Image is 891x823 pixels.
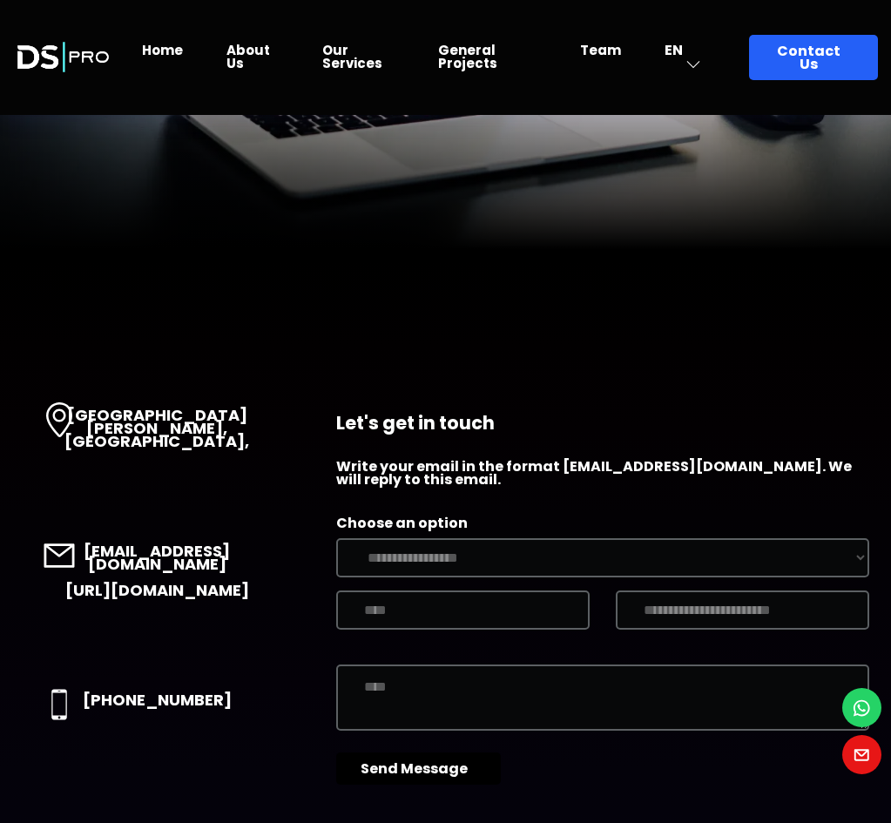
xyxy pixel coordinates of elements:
p: [GEOGRAPHIC_DATA][PERSON_NAME], [GEOGRAPHIC_DATA] , [57,408,258,448]
p: Write your email in the format [EMAIL_ADDRESS][DOMAIN_NAME]. We will reply to this email. [336,460,869,486]
a: [PHONE_NUMBER] [83,689,232,711]
a: General Projects [438,41,497,72]
a: About Us [226,41,270,72]
a: [URL][DOMAIN_NAME] [65,579,249,601]
a: Our Services [322,41,382,72]
label: Choose an option [336,516,468,530]
a: [EMAIL_ADDRESS][DOMAIN_NAME] [84,540,230,575]
img: Launch Logo [13,25,113,89]
a: Team [580,41,621,59]
a: Home [142,41,183,59]
a: Contact Us [749,35,878,80]
button: Send Message [336,752,501,785]
span: EN [665,40,683,60]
